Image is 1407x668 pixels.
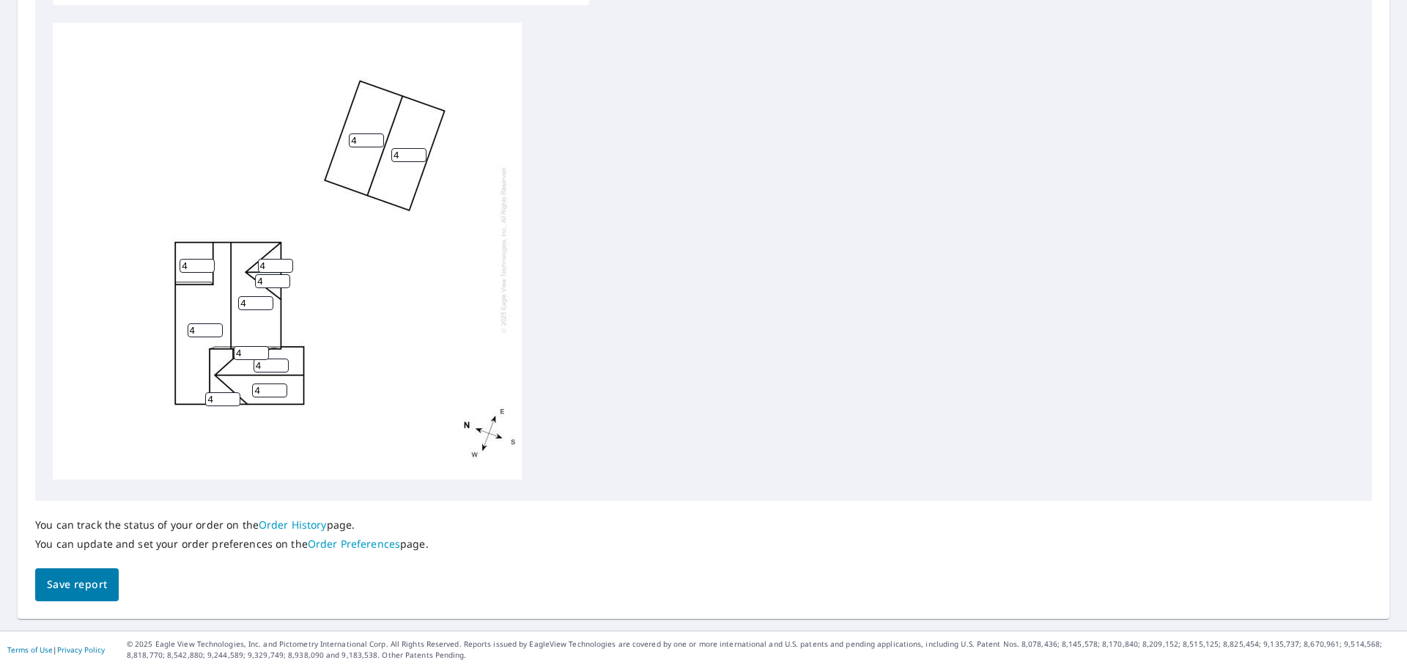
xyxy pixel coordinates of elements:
a: Privacy Policy [57,645,105,655]
a: Terms of Use [7,645,53,655]
a: Order History [259,518,327,532]
a: Order Preferences [308,537,400,551]
span: Save report [47,576,107,594]
p: © 2025 Eagle View Technologies, Inc. and Pictometry International Corp. All Rights Reserved. Repo... [127,639,1400,661]
p: | [7,645,105,654]
p: You can track the status of your order on the page. [35,518,429,532]
p: You can update and set your order preferences on the page. [35,537,429,551]
button: Save report [35,568,119,601]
